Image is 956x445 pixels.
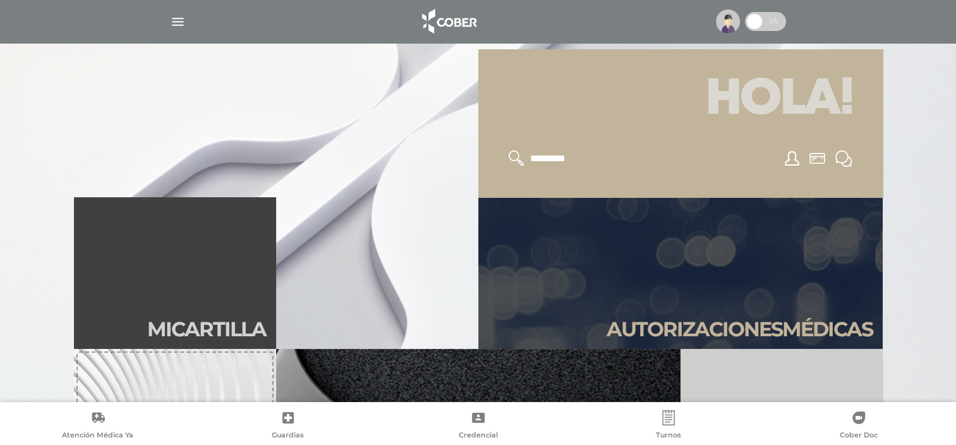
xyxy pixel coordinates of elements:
[573,410,763,442] a: Turnos
[383,410,573,442] a: Credencial
[62,430,133,442] span: Atención Médica Ya
[493,64,868,135] h1: Hola!
[840,430,878,442] span: Cober Doc
[656,430,681,442] span: Turnos
[716,9,740,34] img: profile-placeholder.svg
[415,6,481,37] img: logo_cober_home-white.png
[763,410,953,442] a: Cober Doc
[459,430,498,442] span: Credencial
[478,197,883,349] a: Autorizacionesmédicas
[74,197,276,349] a: Micartilla
[193,410,383,442] a: Guardias
[147,317,266,341] h2: Mi car tilla
[170,14,186,30] img: Cober_menu-lines-white.svg
[272,430,304,442] span: Guardias
[607,317,873,341] h2: Autori zaciones médicas
[3,410,193,442] a: Atención Médica Ya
